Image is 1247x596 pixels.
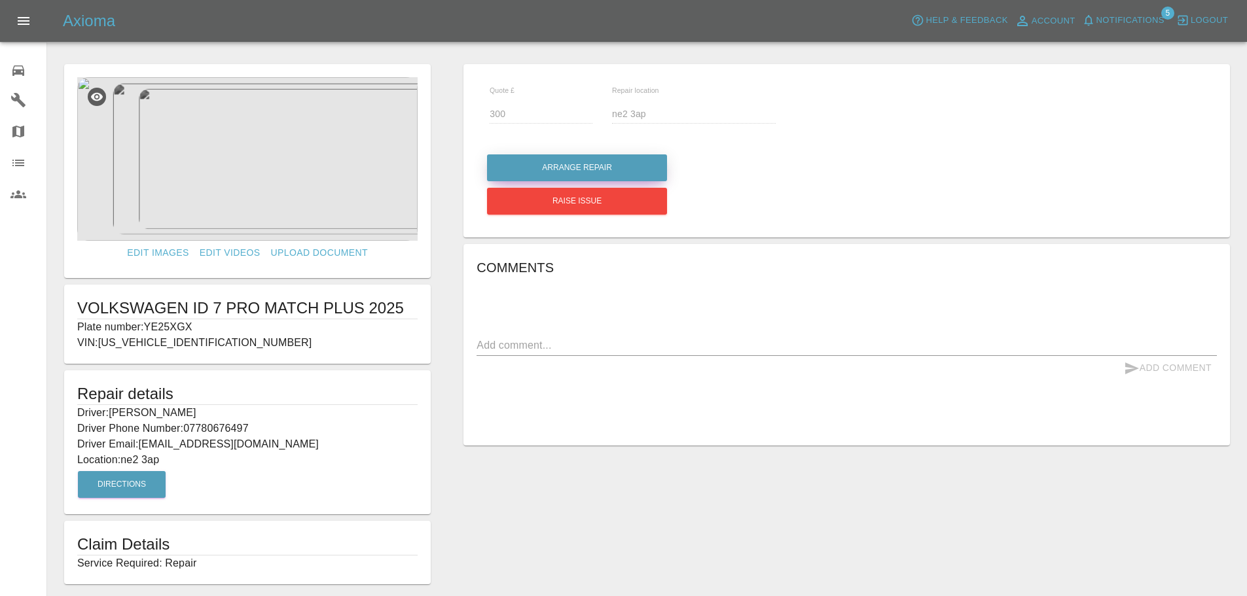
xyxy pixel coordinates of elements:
button: Open drawer [8,5,39,37]
button: Logout [1173,10,1231,31]
span: Account [1032,14,1075,29]
h5: Axioma [63,10,115,31]
p: Driver Email: [EMAIL_ADDRESS][DOMAIN_NAME] [77,436,418,452]
p: Driver: [PERSON_NAME] [77,405,418,421]
p: Location: ne2 3ap [77,452,418,468]
p: Plate number: YE25XGX [77,319,418,335]
p: Driver Phone Number: 07780676497 [77,421,418,436]
button: Help & Feedback [908,10,1011,31]
span: Repair location [612,86,659,94]
span: Logout [1191,13,1228,28]
h1: VOLKSWAGEN ID 7 PRO MATCH PLUS 2025 [77,298,418,319]
a: Upload Document [266,241,373,265]
button: Notifications [1079,10,1168,31]
button: Arrange Repair [487,154,667,181]
a: Account [1011,10,1079,31]
p: Service Required: Repair [77,555,418,571]
h1: Claim Details [77,534,418,555]
span: Quote £ [490,86,515,94]
button: Raise issue [487,188,667,215]
a: Edit Videos [194,241,266,265]
span: 5 [1161,7,1174,20]
span: Help & Feedback [926,13,1007,28]
button: Directions [78,471,166,498]
p: VIN: [US_VEHICLE_IDENTIFICATION_NUMBER] [77,335,418,351]
img: d0069d47-4e23-4469-934b-62c05249ef35 [77,77,418,241]
span: Notifications [1096,13,1165,28]
h6: Comments [477,257,1217,278]
h5: Repair details [77,383,418,404]
a: Edit Images [122,241,194,265]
